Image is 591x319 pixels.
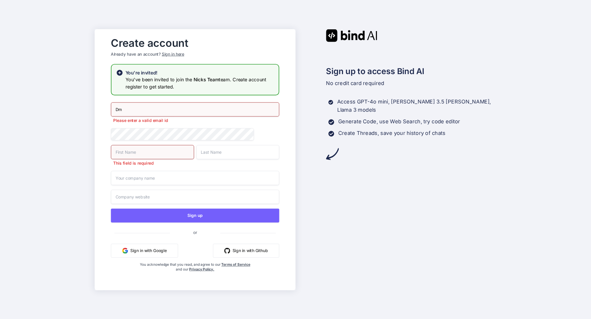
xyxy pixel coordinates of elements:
[213,244,279,258] button: Sign in with Github
[139,262,251,285] div: You acknowledge that you read, and agree to our and our
[111,117,279,123] p: Please enter a valid email id
[326,79,496,87] p: No credit card required
[111,102,279,116] input: Email
[122,248,128,253] img: google
[338,129,446,137] p: Create Threads, save your history of chats
[189,267,214,271] a: Privacy Policy.
[193,77,219,82] span: Nicks Team
[111,51,279,57] p: Already have an account?
[337,98,497,114] p: Access GPT-4o mini, [PERSON_NAME] 3.5 [PERSON_NAME], Llama 3 models
[126,76,274,90] h3: You've been invited to join the team. Create account register to get started.
[111,244,178,258] button: Sign in with Google
[111,160,194,166] p: This field is required
[326,65,496,77] h2: Sign up to access Bind AI
[221,262,250,266] a: Terms of Service
[126,69,274,76] h2: You're invited!
[162,51,184,57] div: Sign in here
[326,29,377,42] img: Bind AI logo
[111,145,194,159] input: First Name
[326,148,339,160] img: arrow
[196,145,279,159] input: Last Name
[224,248,230,253] img: github
[111,190,279,204] input: Company website
[170,225,220,239] span: or
[111,208,279,222] button: Sign up
[338,117,460,125] p: Generate Code, use Web Search, try code editor
[111,171,279,185] input: Your company name
[111,38,279,47] h2: Create account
